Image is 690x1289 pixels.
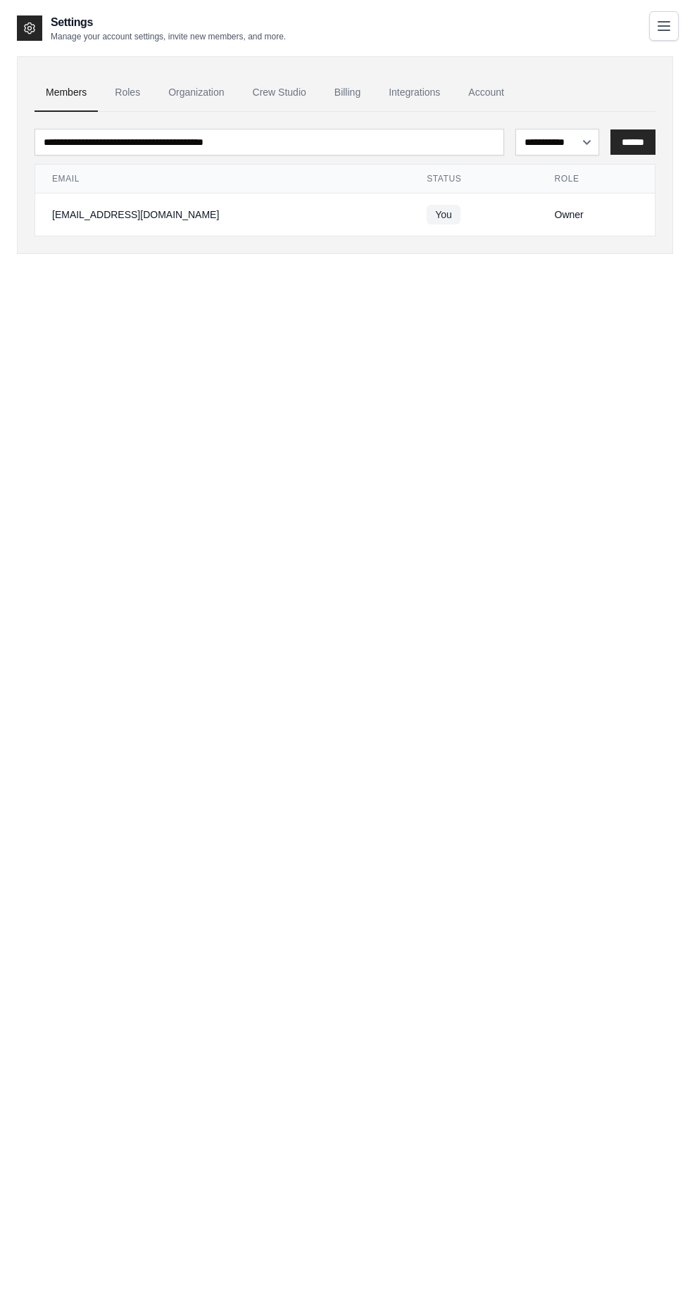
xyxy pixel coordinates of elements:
span: You [427,205,460,224]
th: Email [35,165,410,193]
a: Organization [157,74,235,112]
button: Toggle navigation [649,11,679,41]
h2: Settings [51,14,286,31]
p: Manage your account settings, invite new members, and more. [51,31,286,42]
th: Role [538,165,655,193]
a: Crew Studio [241,74,318,112]
a: Roles [103,74,151,112]
div: [EMAIL_ADDRESS][DOMAIN_NAME] [52,208,393,222]
th: Status [410,165,537,193]
div: Owner [555,208,639,222]
a: Integrations [377,74,451,112]
a: Billing [323,74,372,112]
a: Members [34,74,98,112]
a: Account [457,74,515,112]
